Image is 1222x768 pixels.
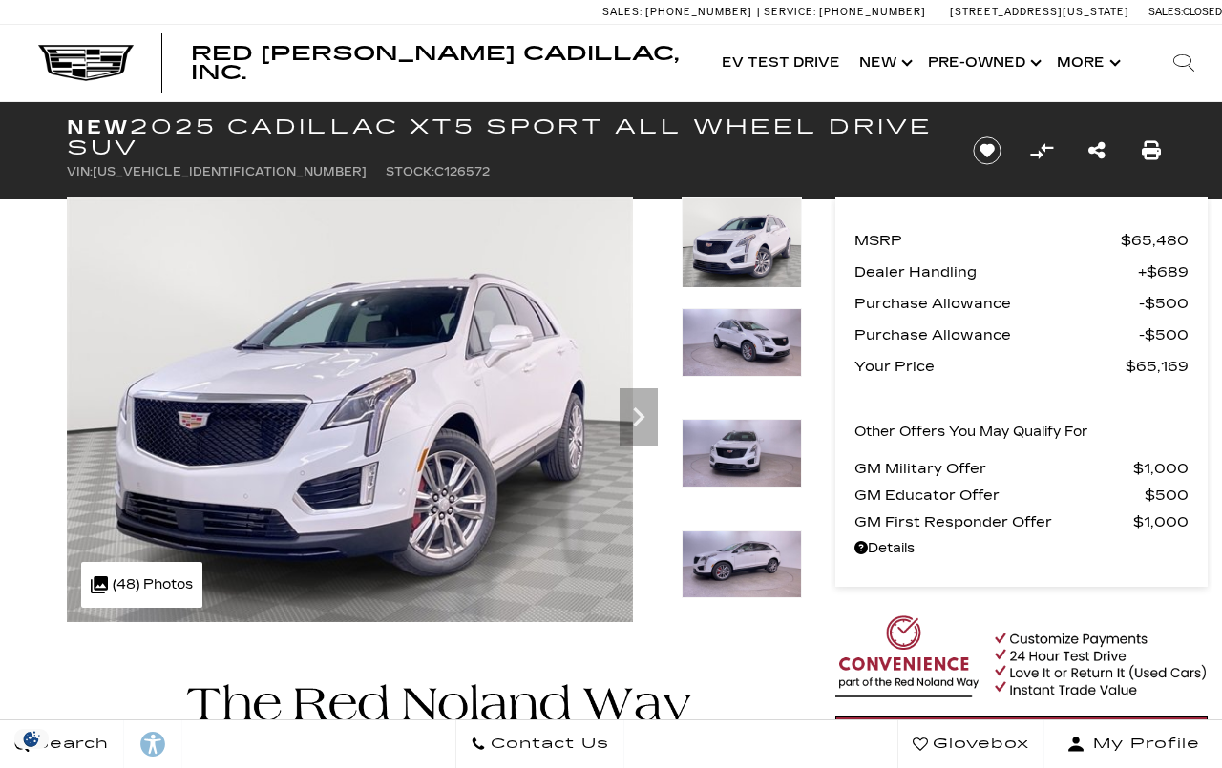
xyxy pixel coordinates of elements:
[918,25,1047,101] a: Pre-Owned
[854,455,1189,482] a: GM Military Offer $1,000
[854,482,1145,509] span: GM Educator Offer
[682,530,802,599] img: New 2025 Crystal White Tricoat Cadillac Sport image 4
[850,25,918,101] a: New
[854,259,1189,285] a: Dealer Handling $689
[191,44,693,82] a: Red [PERSON_NAME] Cadillac, Inc.
[1047,25,1127,101] button: More
[854,227,1189,254] a: MSRP $65,480
[30,731,109,758] span: Search
[854,322,1139,348] span: Purchase Allowance
[854,419,1088,446] p: Other Offers You May Qualify For
[386,165,434,178] span: Stock:
[854,482,1189,509] a: GM Educator Offer $500
[645,6,752,18] span: [PHONE_NUMBER]
[67,116,940,158] h1: 2025 Cadillac XT5 Sport All Wheel Drive SUV
[1138,259,1189,285] span: $689
[854,353,1126,380] span: Your Price
[81,562,202,608] div: (48) Photos
[928,731,1029,758] span: Glovebox
[682,419,802,488] img: New 2025 Crystal White Tricoat Cadillac Sport image 3
[1142,137,1161,164] a: Print this New 2025 Cadillac XT5 Sport All Wheel Drive SUV
[854,290,1189,317] a: Purchase Allowance $500
[966,135,1008,166] button: Save vehicle
[38,45,134,81] img: Cadillac Dark Logo with Cadillac White Text
[93,165,367,178] span: [US_VEHICLE_IDENTIFICATION_NUMBER]
[1085,731,1200,758] span: My Profile
[854,535,1189,562] a: Details
[1044,720,1222,768] button: Open user profile menu
[819,6,926,18] span: [PHONE_NUMBER]
[854,322,1189,348] a: Purchase Allowance $500
[10,729,53,749] img: Opt-Out Icon
[854,509,1189,535] a: GM First Responder Offer $1,000
[1183,6,1222,18] span: Closed
[486,731,609,758] span: Contact Us
[682,197,802,288] img: New 2025 Crystal White Tricoat Cadillac Sport image 1
[10,729,53,749] section: Click to Open Cookie Consent Modal
[1145,482,1189,509] span: $500
[1126,353,1189,380] span: $65,169
[854,290,1139,317] span: Purchase Allowance
[67,197,633,622] img: New 2025 Crystal White Tricoat Cadillac Sport image 1
[67,165,93,178] span: VIN:
[757,7,931,17] a: Service: [PHONE_NUMBER]
[1027,136,1056,165] button: Compare vehicle
[67,115,130,138] strong: New
[854,227,1121,254] span: MSRP
[1088,137,1106,164] a: Share this New 2025 Cadillac XT5 Sport All Wheel Drive SUV
[1139,322,1189,348] span: $500
[950,6,1129,18] a: [STREET_ADDRESS][US_STATE]
[1139,290,1189,317] span: $500
[191,42,679,84] span: Red [PERSON_NAME] Cadillac, Inc.
[835,716,1208,768] a: Customize Payments
[455,720,624,768] a: Contact Us
[854,353,1189,380] a: Your Price $65,169
[712,25,850,101] a: EV Test Drive
[854,455,1133,482] span: GM Military Offer
[764,6,816,18] span: Service:
[1148,6,1183,18] span: Sales:
[620,388,658,446] div: Next
[854,259,1138,285] span: Dealer Handling
[682,308,802,377] img: New 2025 Crystal White Tricoat Cadillac Sport image 2
[1133,509,1189,535] span: $1,000
[1133,455,1189,482] span: $1,000
[1121,227,1189,254] span: $65,480
[434,165,490,178] span: C126572
[602,6,643,18] span: Sales:
[854,509,1133,535] span: GM First Responder Offer
[897,720,1044,768] a: Glovebox
[602,7,757,17] a: Sales: [PHONE_NUMBER]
